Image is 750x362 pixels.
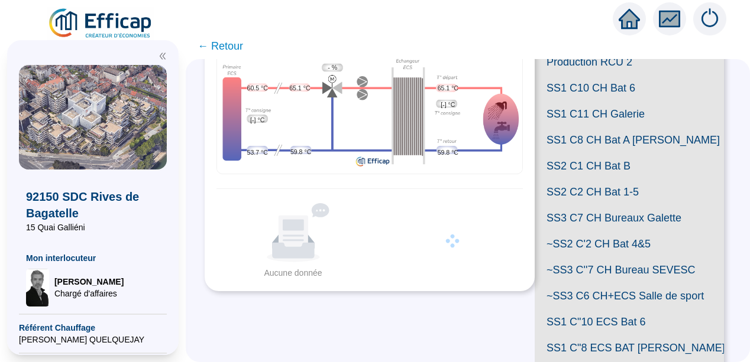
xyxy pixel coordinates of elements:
img: alerts [693,2,726,35]
span: SS2 C2 CH Bat 1-5 [535,179,724,205]
div: Synoptique [217,54,522,170]
span: Chargé d'affaires [54,288,124,299]
span: double-left [159,52,167,60]
div: Aucune donnée [221,267,365,279]
span: SS2 C1 CH Bat B [535,153,724,179]
span: ~SS2 C'2 CH Bat 4&5 [535,231,724,257]
span: 65.1 °C [438,84,458,93]
img: efficap energie logo [47,7,154,40]
span: ← Retour [198,38,243,54]
span: 53.7 °C [247,148,268,158]
span: SS1 C"10 ECS Bat 6 [535,309,724,335]
span: SS1 C8 CH Bat A [PERSON_NAME] [535,127,724,153]
span: SS1 C"8 ECS BAT [PERSON_NAME] [535,335,724,361]
span: [-] °C [250,116,264,125]
span: home [619,8,640,30]
span: 59.8 °C [438,148,458,158]
span: fund [659,8,680,30]
span: [PERSON_NAME] [54,276,124,288]
span: [-] °C [441,100,455,110]
span: SS3 C7 CH Bureaux Galette [535,205,724,231]
span: 15 Quai Galliéni [26,221,160,233]
span: 59.8 °C [290,148,311,157]
span: [PERSON_NAME] QUELQUEJAY [19,334,167,345]
span: SS1 C11 CH Galerie [535,101,724,127]
span: 65.1 °C [289,84,310,93]
span: Référent Chauffage [19,322,167,334]
span: - % [328,63,337,73]
span: Mon interlocuteur [26,252,160,264]
span: ~SS3 C6 CH+ECS Salle de sport [535,283,724,309]
span: Production RCU 2 [535,49,724,75]
span: ~SS3 C''7 CH Bureau SEVESC [535,257,724,283]
span: SS1 C10 CH Bat 6 [535,75,724,101]
img: ecs-supervision.4e789799f7049b378e9c.png [217,54,522,170]
span: 60.5 °C [247,84,268,93]
img: Chargé d'affaires [26,269,50,306]
span: 92150 SDC Rives de Bagatelle [26,188,160,221]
